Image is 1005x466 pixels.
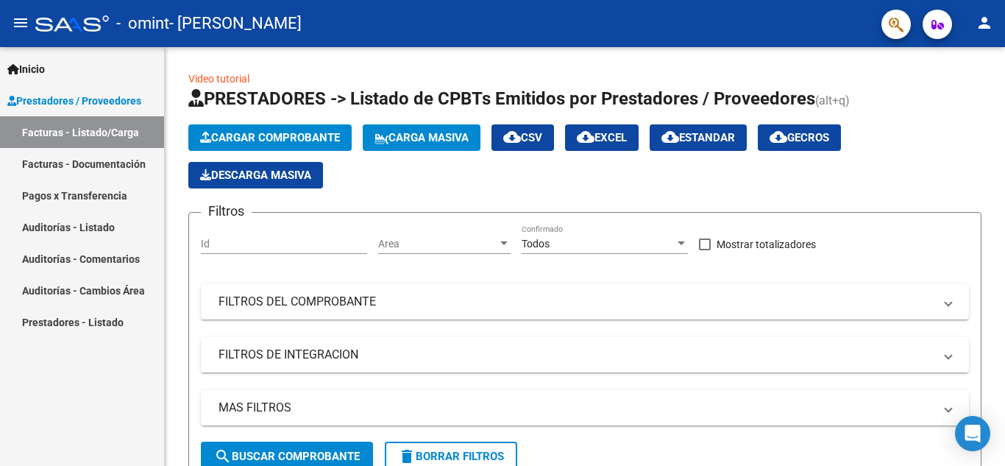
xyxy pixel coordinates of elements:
span: Prestadores / Proveedores [7,93,141,109]
mat-panel-title: MAS FILTROS [219,400,934,416]
mat-icon: cloud_download [661,128,679,146]
mat-icon: cloud_download [770,128,787,146]
button: Cargar Comprobante [188,124,352,151]
span: Area [378,238,497,250]
mat-icon: menu [12,14,29,32]
mat-expansion-panel-header: FILTROS DE INTEGRACION [201,337,969,373]
button: EXCEL [565,124,639,151]
span: CSV [503,131,542,144]
span: Todos [522,238,550,250]
span: EXCEL [577,131,627,144]
button: Estandar [650,124,747,151]
span: Descarga Masiva [200,169,311,182]
mat-expansion-panel-header: FILTROS DEL COMPROBANTE [201,284,969,320]
span: Carga Masiva [374,131,469,144]
span: Gecros [770,131,829,144]
span: Inicio [7,61,45,77]
button: Descarga Masiva [188,162,323,188]
button: Gecros [758,124,841,151]
mat-icon: delete [398,448,416,465]
span: Estandar [661,131,735,144]
span: - [PERSON_NAME] [169,7,302,40]
h3: Filtros [201,201,252,222]
mat-icon: cloud_download [577,128,594,146]
mat-icon: person [976,14,993,32]
span: Cargar Comprobante [200,131,340,144]
span: Borrar Filtros [398,450,504,463]
mat-expansion-panel-header: MAS FILTROS [201,390,969,426]
span: PRESTADORES -> Listado de CPBTs Emitidos por Prestadores / Proveedores [188,88,815,109]
a: Video tutorial [188,73,249,85]
span: Mostrar totalizadores [717,236,816,253]
mat-icon: search [214,448,232,465]
mat-panel-title: FILTROS DE INTEGRACION [219,347,934,363]
span: Buscar Comprobante [214,450,360,463]
span: (alt+q) [815,93,850,107]
mat-panel-title: FILTROS DEL COMPROBANTE [219,294,934,310]
app-download-masive: Descarga masiva de comprobantes (adjuntos) [188,162,323,188]
span: - omint [116,7,169,40]
button: Carga Masiva [363,124,480,151]
mat-icon: cloud_download [503,128,521,146]
button: CSV [491,124,554,151]
div: Open Intercom Messenger [955,416,990,451]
